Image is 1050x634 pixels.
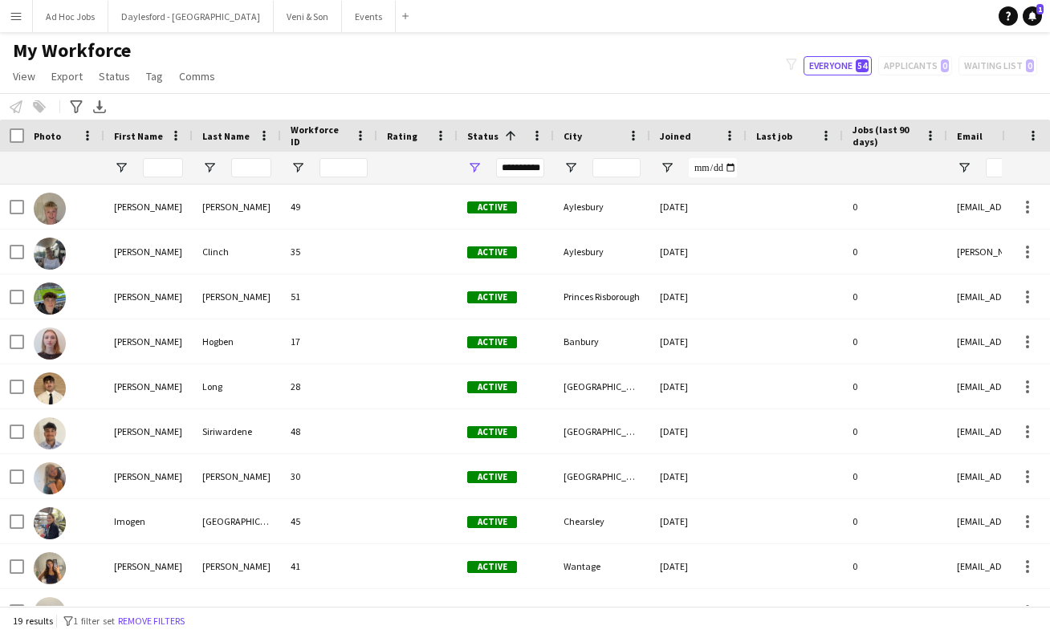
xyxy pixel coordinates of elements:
[554,499,650,543] div: Chearsley
[843,499,947,543] div: 0
[564,161,578,175] button: Open Filter Menu
[34,282,66,315] img: Dominic Loughran
[843,230,947,274] div: 0
[319,158,368,177] input: Workforce ID Filter Input
[281,364,377,408] div: 28
[104,454,193,498] div: [PERSON_NAME]
[104,319,193,364] div: [PERSON_NAME]
[281,409,377,453] div: 48
[650,589,747,633] div: [DATE]
[554,364,650,408] div: [GEOGRAPHIC_DATA]
[564,130,582,142] span: City
[467,130,499,142] span: Status
[193,589,281,633] div: [PERSON_NAME]
[193,544,281,588] div: [PERSON_NAME]
[67,97,86,116] app-action-btn: Advanced filters
[467,516,517,528] span: Active
[92,66,136,87] a: Status
[193,274,281,319] div: [PERSON_NAME]
[34,327,66,360] img: Elizabeth Hogben
[202,130,250,142] span: Last Name
[467,201,517,213] span: Active
[554,319,650,364] div: Banbury
[193,319,281,364] div: Hogben
[843,319,947,364] div: 0
[108,1,274,32] button: Daylesford - [GEOGRAPHIC_DATA]
[104,185,193,229] div: [PERSON_NAME]
[843,409,947,453] div: 0
[467,291,517,303] span: Active
[104,589,193,633] div: [PERSON_NAME]
[73,615,115,627] span: 1 filter set
[660,161,674,175] button: Open Filter Menu
[34,193,66,225] img: Alexander Jones
[554,230,650,274] div: Aylesbury
[104,230,193,274] div: [PERSON_NAME]
[104,544,193,588] div: [PERSON_NAME]
[281,185,377,229] div: 49
[467,381,517,393] span: Active
[281,499,377,543] div: 45
[467,471,517,483] span: Active
[650,454,747,498] div: [DATE]
[554,454,650,498] div: [GEOGRAPHIC_DATA]
[34,507,66,539] img: Imogen Stratford
[34,462,66,494] img: Georgina Betts
[1036,4,1044,14] span: 1
[650,409,747,453] div: [DATE]
[193,409,281,453] div: Siriwardene
[34,130,61,142] span: Photo
[650,185,747,229] div: [DATE]
[115,612,188,630] button: Remove filters
[554,409,650,453] div: [GEOGRAPHIC_DATA]
[467,561,517,573] span: Active
[291,124,348,148] span: Workforce ID
[34,238,66,270] img: Christina Clinch
[281,589,377,633] div: 43
[650,230,747,274] div: [DATE]
[554,544,650,588] div: Wantage
[104,274,193,319] div: [PERSON_NAME]
[146,69,163,83] span: Tag
[843,274,947,319] div: 0
[13,39,131,63] span: My Workforce
[51,69,83,83] span: Export
[202,161,217,175] button: Open Filter Menu
[193,230,281,274] div: Clinch
[650,499,747,543] div: [DATE]
[843,364,947,408] div: 0
[34,552,66,584] img: Jenny Dedman
[45,66,89,87] a: Export
[104,499,193,543] div: Imogen
[34,597,66,629] img: Jessica Taylor
[689,158,737,177] input: Joined Filter Input
[193,364,281,408] div: Long
[650,364,747,408] div: [DATE]
[843,454,947,498] div: 0
[856,59,869,72] span: 54
[281,230,377,274] div: 35
[193,185,281,229] div: [PERSON_NAME]
[179,69,215,83] span: Comms
[957,130,983,142] span: Email
[104,364,193,408] div: [PERSON_NAME]
[843,185,947,229] div: 0
[467,336,517,348] span: Active
[90,97,109,116] app-action-btn: Export XLSX
[114,161,128,175] button: Open Filter Menu
[843,589,947,633] div: 0
[274,1,342,32] button: Veni & Son
[650,274,747,319] div: [DATE]
[554,589,650,633] div: Aylesbury
[281,274,377,319] div: 51
[99,69,130,83] span: Status
[650,544,747,588] div: [DATE]
[33,1,108,32] button: Ad Hoc Jobs
[650,319,747,364] div: [DATE]
[853,124,918,148] span: Jobs (last 90 days)
[843,544,947,588] div: 0
[467,246,517,258] span: Active
[114,130,163,142] span: First Name
[467,161,482,175] button: Open Filter Menu
[281,454,377,498] div: 30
